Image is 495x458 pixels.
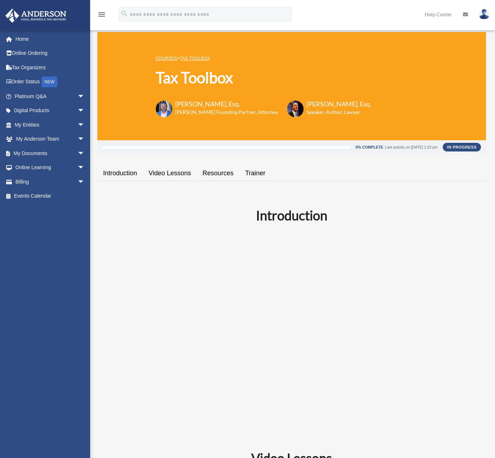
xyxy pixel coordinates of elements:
[97,10,106,19] i: menu
[443,143,481,151] div: In Progress
[5,75,96,89] a: Order StatusNEW
[479,9,490,19] img: User Pic
[97,13,106,19] a: menu
[175,100,278,109] h3: [PERSON_NAME], Esq.
[5,60,96,75] a: Tax Organizers
[5,160,96,175] a: Online Learningarrow_drop_down
[355,145,383,149] div: 0% Complete
[5,132,96,146] a: My Anderson Teamarrow_drop_down
[306,109,362,116] h6: Speaker, Author, Lawyer
[5,32,96,46] a: Home
[5,118,96,132] a: My Entitiesarrow_drop_down
[239,163,271,184] a: Trainer
[78,175,92,189] span: arrow_drop_down
[41,76,57,87] div: NEW
[102,206,482,224] h2: Introduction
[143,163,197,184] a: Video Lessons
[78,132,92,147] span: arrow_drop_down
[78,104,92,118] span: arrow_drop_down
[120,10,128,18] i: search
[78,146,92,161] span: arrow_drop_down
[78,89,92,104] span: arrow_drop_down
[3,9,68,23] img: Anderson Advisors Platinum Portal
[175,109,278,116] h6: [PERSON_NAME] Founding Partner, Attorney
[156,101,172,117] img: Toby-circle-head.png
[197,163,239,184] a: Resources
[5,89,96,104] a: Platinum Q&Aarrow_drop_down
[78,118,92,132] span: arrow_drop_down
[5,175,96,189] a: Billingarrow_drop_down
[97,163,143,184] a: Introduction
[287,101,304,117] img: Scott-Estill-Headshot.png
[5,104,96,118] a: Digital Productsarrow_drop_down
[385,145,438,149] div: Last activity on [DATE] 1:03 pm
[156,67,371,88] h1: Tax Toolbox
[5,46,96,61] a: Online Ordering
[5,189,96,203] a: Events Calendar
[306,100,371,109] h3: [PERSON_NAME], Esq.
[78,160,92,175] span: arrow_drop_down
[156,56,177,61] a: COURSES
[156,54,371,63] p: >
[111,237,472,440] iframe: Introduction to the Tax Toolbox
[180,56,210,61] a: Tax Toolbox
[5,146,96,160] a: My Documentsarrow_drop_down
